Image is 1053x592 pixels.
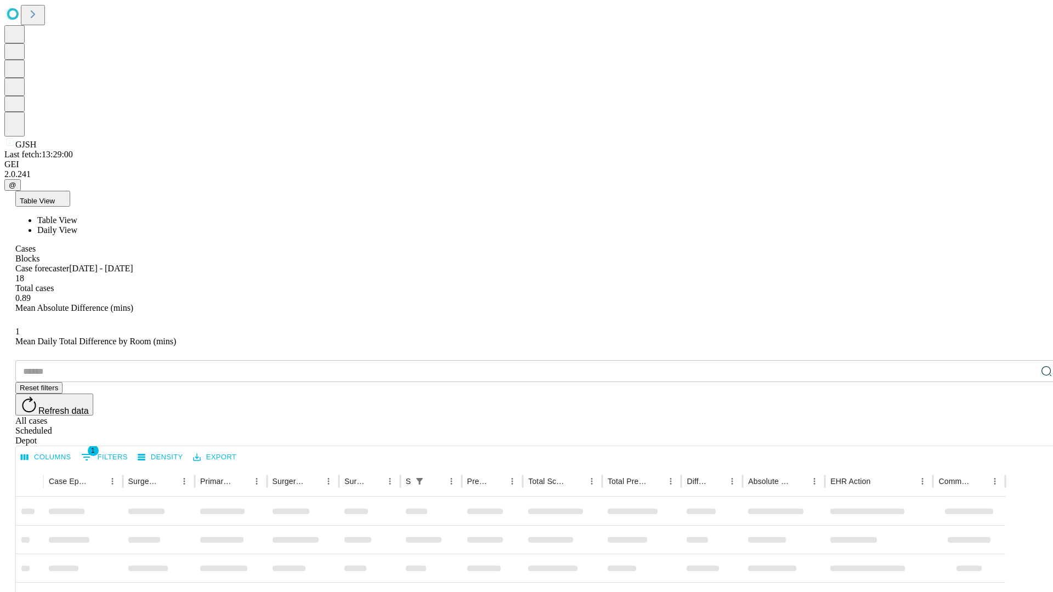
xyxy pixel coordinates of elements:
div: GEI [4,160,1049,169]
span: Reset filters [20,384,58,392]
button: Sort [428,474,444,489]
span: Refresh data [38,406,89,415]
button: @ [4,179,21,191]
button: Table View [15,191,70,207]
div: Comments [938,477,970,486]
button: Menu [382,474,398,489]
button: Sort [871,474,887,489]
button: Menu [249,474,264,489]
div: Surgery Name [273,477,304,486]
span: Table View [20,197,55,205]
button: Show filters [412,474,427,489]
button: Menu [915,474,930,489]
span: Case forecaster [15,264,69,273]
button: Export [190,449,239,466]
div: 1 active filter [412,474,427,489]
button: Sort [234,474,249,489]
button: Sort [305,474,321,489]
button: Menu [321,474,336,489]
button: Select columns [18,449,74,466]
button: Menu [444,474,459,489]
span: 0.89 [15,293,31,303]
button: Sort [89,474,105,489]
span: Daily View [37,225,77,235]
button: Sort [709,474,724,489]
div: 2.0.241 [4,169,1049,179]
span: Table View [37,215,77,225]
div: Surgery Date [344,477,366,486]
div: Total Predicted Duration [608,477,647,486]
div: Difference [687,477,708,486]
span: Total cases [15,283,54,293]
button: Menu [663,474,678,489]
button: Sort [791,474,807,489]
span: 1 [88,445,99,456]
button: Sort [161,474,177,489]
span: 1 [15,327,20,336]
button: Sort [648,474,663,489]
button: Refresh data [15,394,93,415]
div: EHR Action [830,477,870,486]
span: Mean Absolute Difference (mins) [15,303,133,312]
button: Menu [505,474,520,489]
button: Sort [569,474,584,489]
div: Predicted In Room Duration [467,477,489,486]
span: GJSH [15,140,36,149]
span: Last fetch: 13:29:00 [4,150,73,159]
div: Surgeon Name [128,477,160,486]
div: Primary Service [200,477,232,486]
button: Menu [807,474,822,489]
button: Menu [105,474,120,489]
button: Sort [972,474,987,489]
div: Scheduled In Room Duration [406,477,411,486]
span: 18 [15,274,24,283]
button: Sort [367,474,382,489]
button: Sort [489,474,505,489]
button: Show filters [78,448,131,466]
span: Mean Daily Total Difference by Room (mins) [15,337,176,346]
div: Absolute Difference [748,477,790,486]
button: Reset filters [15,382,63,394]
button: Menu [987,474,1003,489]
button: Density [135,449,186,466]
div: Total Scheduled Duration [528,477,568,486]
button: Menu [177,474,192,489]
span: [DATE] - [DATE] [69,264,133,273]
span: @ [9,181,16,189]
button: Menu [584,474,599,489]
div: Case Epic Id [49,477,88,486]
button: Menu [724,474,740,489]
